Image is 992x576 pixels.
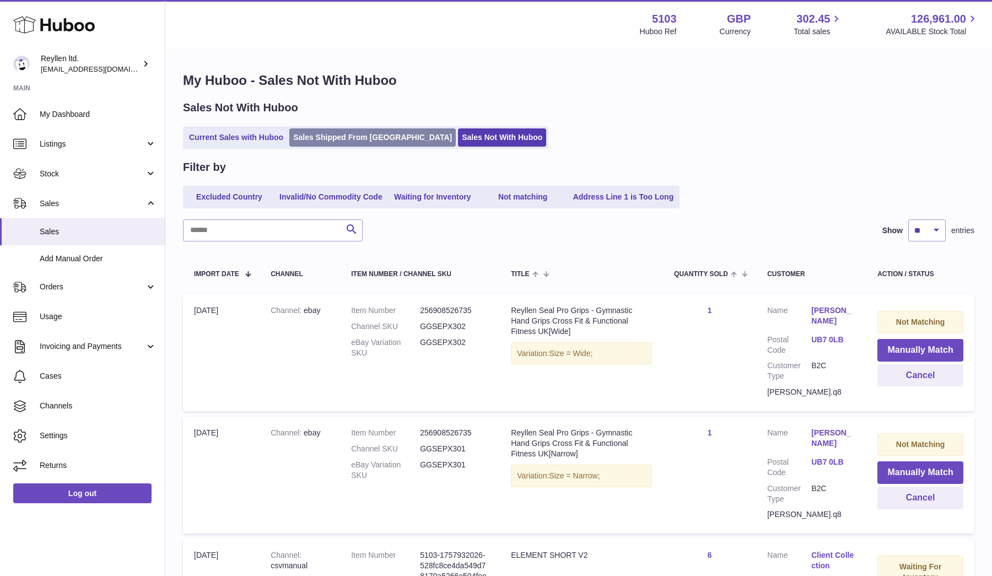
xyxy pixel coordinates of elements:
div: Variation: [511,342,652,365]
span: [EMAIL_ADDRESS][DOMAIN_NAME] [41,64,162,73]
a: UB7 0LB [811,457,855,467]
button: Cancel [877,364,963,387]
dt: Name [767,305,811,329]
dd: B2C [811,483,855,504]
strong: GBP [727,12,751,26]
span: Stock [40,169,145,179]
span: Title [511,271,529,278]
dd: GGSEPX302 [420,321,489,332]
div: [PERSON_NAME].q8 [767,509,855,520]
dd: GGSEPX301 [420,460,489,481]
a: [PERSON_NAME] [811,428,855,449]
div: Reyllen ltd. [41,53,140,74]
dt: Customer Type [767,360,811,381]
a: Client Collection [811,550,855,571]
span: 126,961.00 [911,12,966,26]
h2: Sales Not With Huboo [183,100,298,115]
a: 302.45 Total sales [794,12,843,37]
td: [DATE] [183,417,260,534]
dd: B2C [811,360,855,381]
span: 302.45 [796,12,830,26]
div: Channel [271,271,329,278]
a: 1 [708,428,712,437]
span: AVAILABLE Stock Total [886,26,979,37]
dt: eBay Variation SKU [351,460,420,481]
dt: Postal Code [767,335,811,356]
a: Current Sales with Huboo [185,128,287,147]
div: Variation: [511,465,652,487]
div: ebay [271,305,329,316]
dt: Channel SKU [351,321,420,332]
span: Quantity Sold [674,271,728,278]
span: Sales [40,198,145,209]
div: Currency [720,26,751,37]
div: [PERSON_NAME].q8 [767,387,855,397]
a: UB7 0LB [811,335,855,345]
button: Manually Match [877,339,963,362]
dt: Channel SKU [351,444,420,454]
a: Not matching [479,188,567,206]
div: Item Number / Channel SKU [351,271,489,278]
div: ebay [271,428,329,438]
span: Invoicing and Payments [40,341,145,352]
div: Reyllen Seal Pro Grips - Gymnastic Hand Grips Cross Fit & Functional Fitness UK[Wide] [511,305,652,337]
span: Size = Narrow; [549,471,600,480]
td: [DATE] [183,294,260,411]
span: Sales [40,227,157,237]
span: entries [951,225,974,236]
span: My Dashboard [40,109,157,120]
dt: Name [767,550,811,574]
dd: GGSEPX302 [420,337,489,358]
span: Orders [40,282,145,292]
span: Add Manual Order [40,254,157,264]
dt: Customer Type [767,483,811,504]
span: Cases [40,371,157,381]
div: Action / Status [877,271,963,278]
dd: 256908526735 [420,305,489,316]
span: Listings [40,139,145,149]
a: Excluded Country [185,188,273,206]
a: [PERSON_NAME] [811,305,855,326]
strong: Channel [271,551,301,559]
dt: Item Number [351,305,420,316]
h1: My Huboo - Sales Not With Huboo [183,72,974,89]
span: Returns [40,460,157,471]
button: Manually Match [877,461,963,484]
strong: Channel [271,428,304,437]
div: Huboo Ref [640,26,677,37]
label: Show [882,225,903,236]
a: Waiting for Inventory [389,188,477,206]
a: 6 [708,551,712,559]
span: Usage [40,311,157,322]
strong: 5103 [652,12,677,26]
button: Cancel [877,487,963,509]
dt: Postal Code [767,457,811,478]
span: Size = Wide; [549,349,592,358]
img: reyllen@reyllen.com [13,56,30,72]
span: Channels [40,401,157,411]
h2: Filter by [183,160,226,175]
dt: Name [767,428,811,451]
a: Invalid/No Commodity Code [276,188,386,206]
dt: Item Number [351,428,420,438]
strong: Not Matching [896,317,945,326]
dd: GGSEPX301 [420,444,489,454]
a: Address Line 1 is Too Long [569,188,678,206]
strong: Channel [271,306,304,315]
a: 1 [708,306,712,315]
dt: eBay Variation SKU [351,337,420,358]
a: Sales Shipped From [GEOGRAPHIC_DATA] [289,128,456,147]
span: Import date [194,271,239,278]
a: Sales Not With Huboo [458,128,546,147]
a: Log out [13,483,152,503]
span: Total sales [794,26,843,37]
span: Settings [40,430,157,441]
div: ELEMENT SHORT V2 [511,550,652,561]
dd: 256908526735 [420,428,489,438]
strong: Not Matching [896,440,945,449]
div: Customer [767,271,855,278]
div: csvmanual [271,550,329,571]
a: 126,961.00 AVAILABLE Stock Total [886,12,979,37]
div: Reyllen Seal Pro Grips - Gymnastic Hand Grips Cross Fit & Functional Fitness UK[Narrow] [511,428,652,459]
